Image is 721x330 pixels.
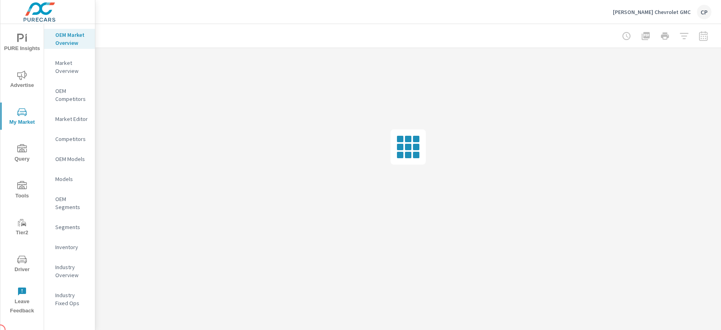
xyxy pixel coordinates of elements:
[44,153,95,165] div: OEM Models
[44,85,95,105] div: OEM Competitors
[3,34,41,53] span: PURE Insights
[0,24,44,319] div: nav menu
[44,241,95,253] div: Inventory
[55,135,89,143] p: Competitors
[44,133,95,145] div: Competitors
[3,218,41,237] span: Tier2
[55,243,89,251] p: Inventory
[55,115,89,123] p: Market Editor
[44,29,95,49] div: OEM Market Overview
[55,263,89,279] p: Industry Overview
[44,113,95,125] div: Market Editor
[55,59,89,75] p: Market Overview
[44,57,95,77] div: Market Overview
[697,5,711,19] div: CP
[44,289,95,309] div: Industry Fixed Ops
[55,87,89,103] p: OEM Competitors
[3,255,41,274] span: Driver
[55,223,89,231] p: Segments
[55,195,89,211] p: OEM Segments
[3,287,41,316] span: Leave Feedback
[3,70,41,90] span: Advertise
[55,291,89,307] p: Industry Fixed Ops
[55,31,89,47] p: OEM Market Overview
[55,155,89,163] p: OEM Models
[44,173,95,185] div: Models
[55,175,89,183] p: Models
[3,181,41,201] span: Tools
[3,107,41,127] span: My Market
[44,221,95,233] div: Segments
[613,8,691,16] p: [PERSON_NAME] Chevrolet GMC
[3,144,41,164] span: Query
[44,193,95,213] div: OEM Segments
[44,261,95,281] div: Industry Overview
